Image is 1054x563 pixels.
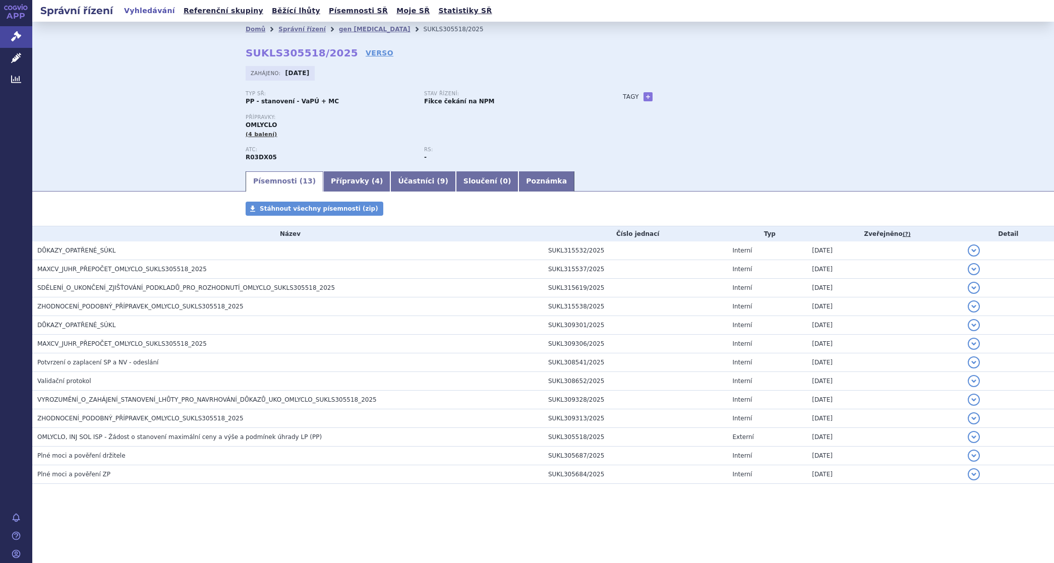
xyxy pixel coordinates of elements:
[968,300,980,312] button: detail
[543,226,727,241] th: Číslo jednací
[732,266,752,273] span: Interní
[269,4,323,18] a: Běžící lhůty
[435,4,495,18] a: Statistiky SŘ
[732,322,752,329] span: Interní
[246,154,277,161] strong: OMALIZUMAB
[246,91,414,97] p: Typ SŘ:
[727,226,807,241] th: Typ
[246,114,603,120] p: Přípravky:
[732,303,752,310] span: Interní
[807,226,962,241] th: Zveřejněno
[37,359,158,366] span: Potvrzení o zaplacení SP a NV - odeslání
[246,202,383,216] a: Stáhnout všechny písemnosti (zip)
[285,70,310,77] strong: [DATE]
[543,409,727,428] td: SUKL309313/2025
[732,247,752,254] span: Interní
[440,177,445,185] span: 9
[503,177,508,185] span: 0
[518,171,574,192] a: Poznámka
[732,433,753,441] span: Externí
[807,372,962,391] td: [DATE]
[732,340,752,347] span: Interní
[807,335,962,353] td: [DATE]
[37,378,91,385] span: Validační protokol
[732,284,752,291] span: Interní
[37,247,115,254] span: DŮKAZY_OPATŘENÉ_SÚKL
[968,263,980,275] button: detail
[393,4,433,18] a: Moje SŘ
[37,266,207,273] span: MAXCV_JUHR_PŘEPOČET_OMLYCLO_SUKLS305518_2025
[543,297,727,316] td: SUKL315538/2025
[375,177,380,185] span: 4
[246,131,277,138] span: (4 balení)
[807,316,962,335] td: [DATE]
[807,391,962,409] td: [DATE]
[807,409,962,428] td: [DATE]
[968,431,980,443] button: detail
[251,69,282,77] span: Zahájeno:
[543,372,727,391] td: SUKL308652/2025
[424,98,494,105] strong: Fikce čekání na NPM
[732,415,752,422] span: Interní
[732,396,752,403] span: Interní
[246,26,265,33] a: Domů
[246,98,339,105] strong: PP - stanovení - VaPÚ + MC
[366,48,393,58] a: VERSO
[968,244,980,257] button: detail
[968,412,980,424] button: detail
[543,428,727,447] td: SUKL305518/2025
[968,394,980,406] button: detail
[968,468,980,480] button: detail
[807,241,962,260] td: [DATE]
[807,465,962,484] td: [DATE]
[968,450,980,462] button: detail
[968,375,980,387] button: detail
[963,226,1054,241] th: Detail
[732,471,752,478] span: Interní
[424,91,593,97] p: Stav řízení:
[278,26,326,33] a: Správní řízení
[37,284,335,291] span: SDĚLENÍ_O_UKONČENÍ_ZJIŠŤOVÁNÍ_PODKLADŮ_PRO_ROZHODNUTÍ_OMLYCLO_SUKLS305518_2025
[424,154,427,161] strong: -
[807,297,962,316] td: [DATE]
[732,452,752,459] span: Interní
[543,465,727,484] td: SUKL305684/2025
[37,471,110,478] span: Plné moci a pověření ZP
[543,260,727,279] td: SUKL315537/2025
[303,177,312,185] span: 13
[807,447,962,465] td: [DATE]
[903,231,911,238] abbr: (?)
[968,338,980,350] button: detail
[181,4,266,18] a: Referenční skupiny
[732,378,752,385] span: Interní
[807,428,962,447] td: [DATE]
[424,147,593,153] p: RS:
[37,452,126,459] span: Plné moci a pověření držitele
[37,340,207,347] span: MAXCV_JUHR_PŘEPOČET_OMLYCLO_SUKLS305518_2025
[37,415,244,422] span: ZHODNOCENÍ_PODOBNÝ_PŘÍPRAVEK_OMLYCLO_SUKLS305518_2025
[339,26,411,33] a: gen [MEDICAL_DATA]
[260,205,378,212] span: Stáhnout všechny písemnosti (zip)
[32,4,121,18] h2: Správní řízení
[424,22,497,37] li: SUKLS305518/2025
[543,335,727,353] td: SUKL309306/2025
[968,356,980,368] button: detail
[37,322,115,329] span: DŮKAZY_OPATŘENÉ_SÚKL
[807,260,962,279] td: [DATE]
[968,282,980,294] button: detail
[543,447,727,465] td: SUKL305687/2025
[246,147,414,153] p: ATC:
[643,92,653,101] a: +
[807,353,962,372] td: [DATE]
[968,319,980,331] button: detail
[543,279,727,297] td: SUKL315619/2025
[121,4,178,18] a: Vyhledávání
[543,316,727,335] td: SUKL309301/2025
[326,4,391,18] a: Písemnosti SŘ
[32,226,543,241] th: Název
[732,359,752,366] span: Interní
[543,241,727,260] td: SUKL315532/2025
[246,121,277,129] span: OMLYCLO
[37,303,244,310] span: ZHODNOCENÍ_PODOBNÝ_PŘÍPRAVEK_OMLYCLO_SUKLS305518_2025
[623,91,639,103] h3: Tagy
